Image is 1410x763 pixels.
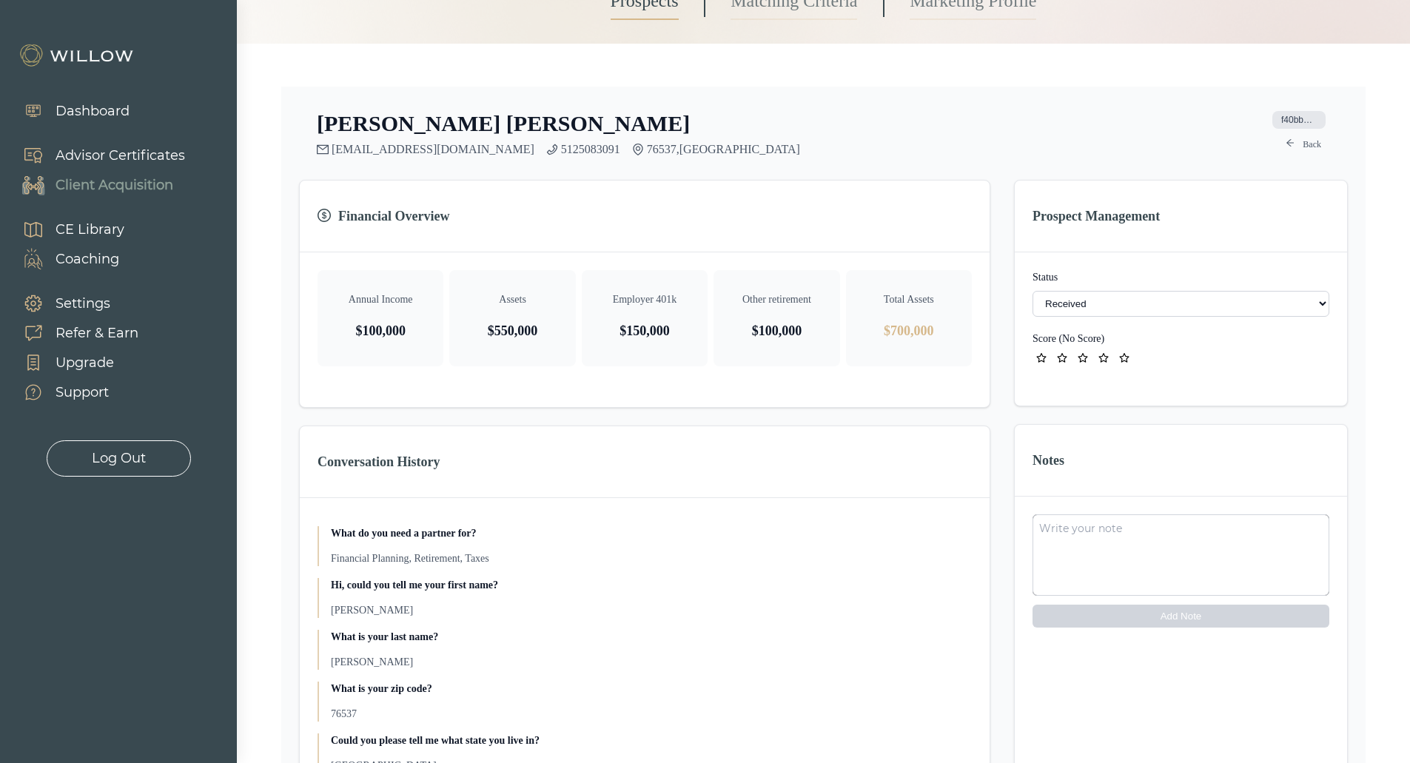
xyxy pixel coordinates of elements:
[858,292,960,307] p: Total Assets
[7,244,124,274] a: Coaching
[594,292,696,307] p: Employer 401k
[594,320,696,341] p: $150,000
[331,707,972,722] p: 76537
[7,348,138,377] a: Upgrade
[1033,332,1104,346] button: ID
[1115,349,1133,367] button: star
[56,101,130,121] div: Dashboard
[56,220,124,240] div: CE Library
[56,249,119,269] div: Coaching
[461,320,563,341] p: $550,000
[1053,349,1071,367] button: star
[19,44,137,67] img: Willow
[632,144,644,155] span: environment
[1033,206,1329,226] h3: Prospect Management
[1277,135,1330,153] a: arrow-leftBack
[858,320,960,341] p: $700,000
[331,603,972,618] p: [PERSON_NAME]
[7,289,138,318] a: Settings
[7,170,185,200] a: Client Acquisition
[1033,333,1104,344] label: Score ( No Score )
[56,383,109,403] div: Support
[56,175,173,195] div: Client Acquisition
[1033,605,1329,628] button: Add Note
[318,209,332,223] span: dollar
[331,526,972,541] p: What do you need a partner for?
[7,96,130,126] a: Dashboard
[7,215,124,244] a: CE Library
[56,294,110,314] div: Settings
[1268,110,1330,130] button: ID
[332,143,534,156] a: [EMAIL_ADDRESS][DOMAIN_NAME]
[331,733,972,748] p: Could you please tell me what state you live in?
[56,146,185,166] div: Advisor Certificates
[461,292,563,307] p: Assets
[1095,349,1112,367] button: star
[329,320,432,341] p: $100,000
[7,318,138,348] a: Refer & Earn
[318,206,972,226] h3: Financial Overview
[331,551,972,566] p: Financial Planning, Retirement, Taxes
[318,451,972,472] h3: Conversation History
[331,655,972,670] p: [PERSON_NAME]
[56,353,114,373] div: Upgrade
[725,320,827,341] p: $100,000
[56,323,138,343] div: Refer & Earn
[1033,349,1050,367] button: star
[561,143,620,156] a: 5125083091
[1033,270,1329,285] label: Status
[1033,450,1329,471] h3: Notes
[331,682,972,696] p: What is your zip code?
[317,110,690,137] h2: [PERSON_NAME] [PERSON_NAME]
[1074,349,1092,367] button: star
[317,144,329,155] span: mail
[331,578,972,593] p: Hi, could you tell me your first name?
[329,292,432,307] p: Annual Income
[92,448,146,468] div: Log Out
[1272,111,1326,129] span: f40bb926-9fce-45a3-9f74-0ec1347ba11b
[725,292,827,307] p: Other retirement
[331,630,972,645] p: What is your last name?
[647,143,800,156] span: 76537 , [GEOGRAPHIC_DATA]
[1286,138,1297,150] span: arrow-left
[7,141,185,170] a: Advisor Certificates
[546,144,558,155] span: phone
